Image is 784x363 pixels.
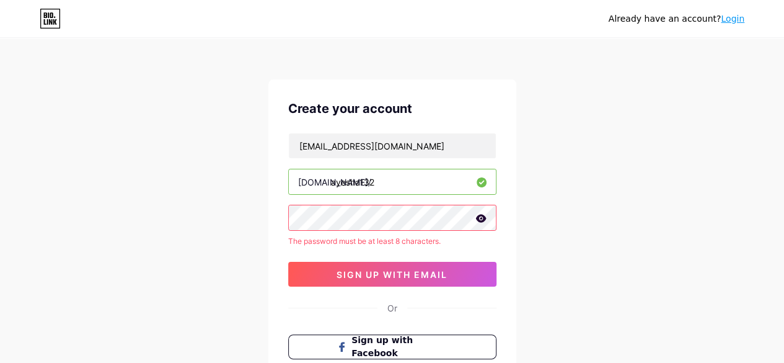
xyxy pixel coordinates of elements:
span: Sign up with Facebook [351,334,447,360]
input: username [289,169,496,194]
div: Already have an account? [609,12,744,25]
a: Login [721,14,744,24]
button: sign up with email [288,262,496,287]
div: The password must be at least 8 characters. [288,236,496,247]
div: Or [387,302,397,315]
div: [DOMAIN_NAME]/ [298,176,371,189]
span: sign up with email [337,269,447,280]
div: Create your account [288,99,496,118]
button: Sign up with Facebook [288,334,496,359]
input: Email [289,133,496,158]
